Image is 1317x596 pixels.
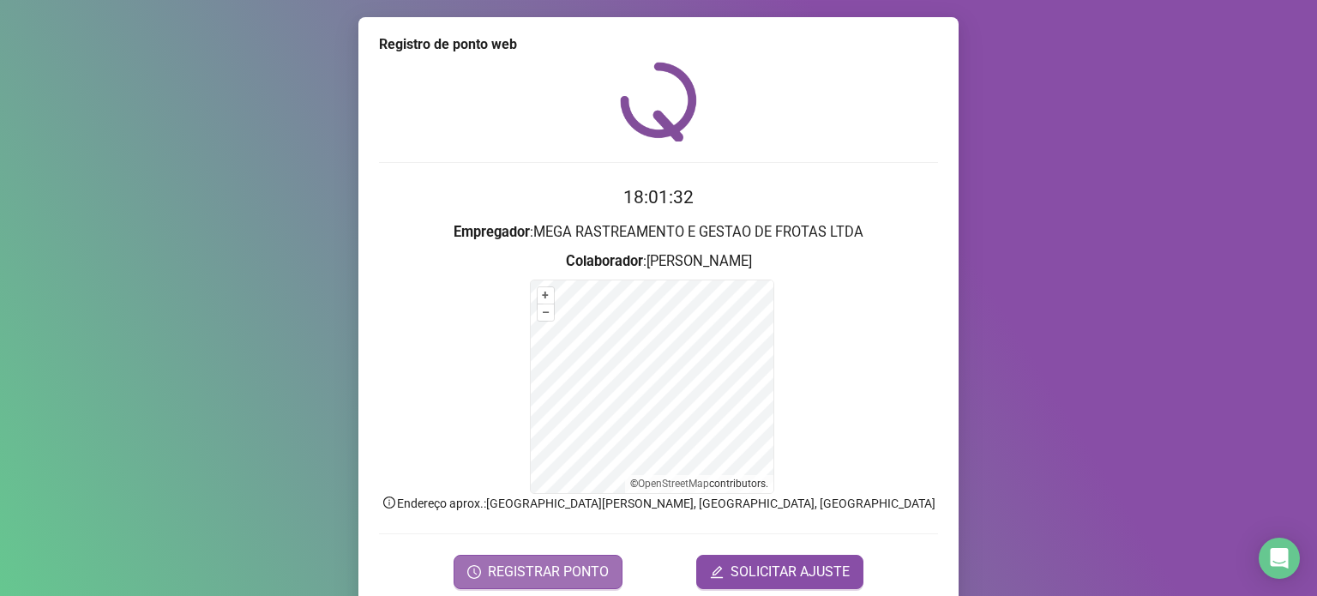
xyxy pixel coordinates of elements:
span: edit [710,565,724,579]
h3: : MEGA RASTREAMENTO E GESTAO DE FROTAS LTDA [379,221,938,244]
a: OpenStreetMap [638,478,709,490]
button: – [538,304,554,321]
span: SOLICITAR AJUSTE [731,562,850,582]
img: QRPoint [620,62,697,141]
span: REGISTRAR PONTO [488,562,609,582]
time: 18:01:32 [623,187,694,208]
span: info-circle [382,495,397,510]
strong: Colaborador [566,253,643,269]
li: © contributors. [630,478,768,490]
div: Registro de ponto web [379,34,938,55]
strong: Empregador [454,224,530,240]
p: Endereço aprox. : [GEOGRAPHIC_DATA][PERSON_NAME], [GEOGRAPHIC_DATA], [GEOGRAPHIC_DATA] [379,494,938,513]
button: REGISTRAR PONTO [454,555,622,589]
button: + [538,287,554,304]
span: clock-circle [467,565,481,579]
h3: : [PERSON_NAME] [379,250,938,273]
button: editSOLICITAR AJUSTE [696,555,863,589]
div: Open Intercom Messenger [1259,538,1300,579]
